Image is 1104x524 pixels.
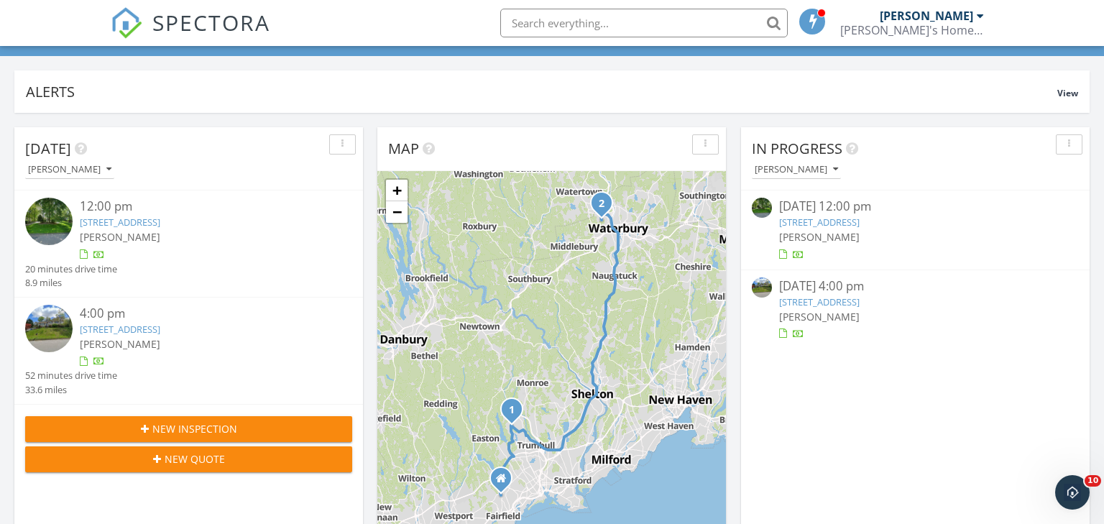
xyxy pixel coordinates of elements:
[755,165,838,175] div: [PERSON_NAME]
[80,323,160,336] a: [STREET_ADDRESS]
[25,305,73,352] img: streetview
[500,9,788,37] input: Search everything...
[501,478,510,487] div: 277 Middlebrook Drive, Fairfield CT 06824
[28,165,111,175] div: [PERSON_NAME]
[880,9,973,23] div: [PERSON_NAME]
[752,160,841,180] button: [PERSON_NAME]
[80,337,160,351] span: [PERSON_NAME]
[386,180,408,201] a: Zoom in
[80,305,325,323] div: 4:00 pm
[25,446,352,472] button: New Quote
[26,82,1057,101] div: Alerts
[25,369,117,382] div: 52 minutes drive time
[25,198,352,290] a: 12:00 pm [STREET_ADDRESS] [PERSON_NAME] 20 minutes drive time 8.9 miles
[25,383,117,397] div: 33.6 miles
[25,416,352,442] button: New Inspection
[779,216,860,229] a: [STREET_ADDRESS]
[25,198,73,245] img: streetview
[152,7,270,37] span: SPECTORA
[512,409,520,418] div: 67 Limerick Rd, Trumbull, CT 06611
[25,139,71,158] span: [DATE]
[602,203,610,211] div: 241 White Birch Dr, Waterbury, CT 06708
[165,451,225,466] span: New Quote
[80,230,160,244] span: [PERSON_NAME]
[111,19,270,50] a: SPECTORA
[25,160,114,180] button: [PERSON_NAME]
[779,198,1052,216] div: [DATE] 12:00 pm
[779,310,860,323] span: [PERSON_NAME]
[599,199,604,209] i: 2
[386,201,408,223] a: Zoom out
[388,139,419,158] span: Map
[25,262,117,276] div: 20 minutes drive time
[752,198,772,218] img: streetview
[80,216,160,229] a: [STREET_ADDRESS]
[509,405,515,415] i: 1
[752,277,772,298] img: streetview
[779,230,860,244] span: [PERSON_NAME]
[779,295,860,308] a: [STREET_ADDRESS]
[111,7,142,39] img: The Best Home Inspection Software - Spectora
[1057,87,1078,99] span: View
[779,277,1052,295] div: [DATE] 4:00 pm
[80,198,325,216] div: 12:00 pm
[1085,475,1101,487] span: 10
[152,421,237,436] span: New Inspection
[752,277,1079,341] a: [DATE] 4:00 pm [STREET_ADDRESS] [PERSON_NAME]
[25,276,117,290] div: 8.9 miles
[752,139,842,158] span: In Progress
[840,23,984,37] div: Ron's Home Inspection Service, LLC
[25,305,352,397] a: 4:00 pm [STREET_ADDRESS] [PERSON_NAME] 52 minutes drive time 33.6 miles
[1055,475,1090,510] iframe: Intercom live chat
[752,198,1079,262] a: [DATE] 12:00 pm [STREET_ADDRESS] [PERSON_NAME]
